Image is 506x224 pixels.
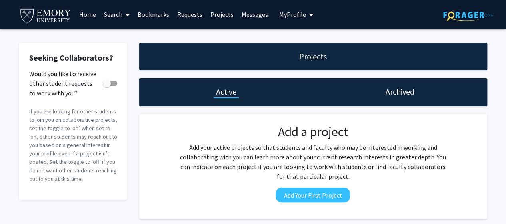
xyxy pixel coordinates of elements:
h1: Archived [386,86,414,97]
a: Bookmarks [134,0,173,28]
h1: Projects [299,51,327,62]
h2: Seeking Collaborators? [29,53,117,63]
a: Projects [206,0,238,28]
a: Requests [173,0,206,28]
p: Add your active projects so that students and faculty who may be interested in working and collab... [177,143,448,181]
p: If you are looking for other students to join you on collaborative projects, set the toggle to ‘o... [29,107,117,183]
h1: Active [216,86,236,97]
iframe: Chat [472,188,500,218]
button: Add Your First Project [276,188,350,202]
span: My Profile [279,10,306,18]
span: Would you like to receive other student requests to work with you? [29,69,100,98]
img: ForagerOne Logo [443,9,493,21]
a: Messages [238,0,272,28]
h2: Add a project [177,124,448,139]
img: Emory University Logo [19,6,72,24]
a: Search [100,0,134,28]
a: Home [75,0,100,28]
